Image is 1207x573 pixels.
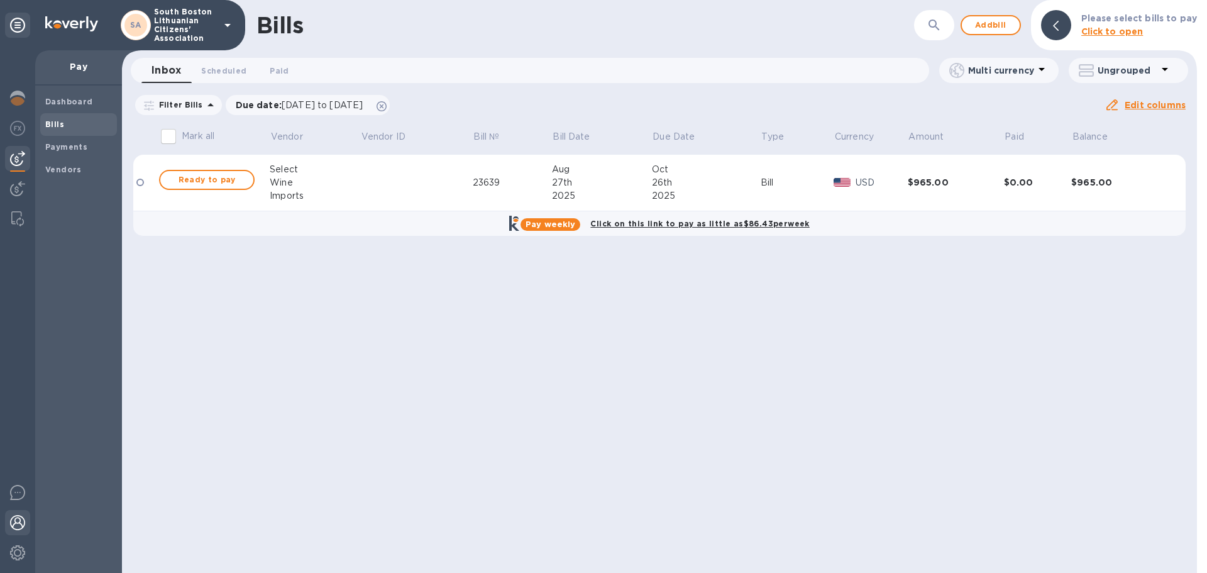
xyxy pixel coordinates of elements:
[1072,130,1124,143] span: Balance
[526,220,575,229] b: Pay weekly
[5,13,30,38] div: Unpin categories
[10,121,25,136] img: Foreign exchange
[1071,176,1167,189] div: $965.00
[1081,13,1197,23] b: Please select bills to pay
[473,130,515,143] span: Bill №
[473,130,499,143] p: Bill №
[182,130,214,143] p: Mark all
[45,142,87,152] b: Payments
[154,99,203,110] p: Filter Bills
[170,172,243,187] span: Ready to pay
[908,176,1004,189] div: $965.00
[552,176,652,189] div: 27th
[256,12,303,38] h1: Bills
[282,100,363,110] span: [DATE] to [DATE]
[226,95,390,115] div: Due date:[DATE] to [DATE]
[653,130,711,143] span: Due Date
[552,189,652,203] div: 2025
[361,130,405,143] p: Vendor ID
[834,178,851,187] img: USD
[159,170,255,190] button: Ready to pay
[152,62,181,79] span: Inbox
[908,130,960,143] span: Amount
[1125,100,1186,110] u: Edit columns
[652,189,761,203] div: 2025
[972,18,1010,33] span: Add bill
[652,163,761,176] div: Oct
[856,176,908,189] p: USD
[361,130,422,143] span: Vendor ID
[652,176,761,189] div: 26th
[761,130,800,143] span: Type
[552,163,652,176] div: Aug
[45,97,93,106] b: Dashboard
[1005,130,1040,143] span: Paid
[553,130,590,143] p: Bill Date
[236,99,370,111] p: Due date :
[761,176,834,189] div: Bill
[835,130,874,143] p: Currency
[1081,26,1144,36] b: Click to open
[130,20,141,30] b: SA
[1072,130,1108,143] p: Balance
[271,130,303,143] p: Vendor
[761,130,784,143] p: Type
[908,130,944,143] p: Amount
[1098,64,1157,77] p: Ungrouped
[653,130,695,143] p: Due Date
[968,64,1034,77] p: Multi currency
[154,8,217,43] p: South Boston Lithuanian Citizens' Association
[270,163,360,176] div: Select
[961,15,1021,35] button: Addbill
[45,120,64,129] b: Bills
[270,189,360,203] div: Imports
[1004,176,1072,189] div: $0.00
[45,165,82,174] b: Vendors
[1005,130,1024,143] p: Paid
[553,130,606,143] span: Bill Date
[270,64,289,77] span: Paid
[271,130,319,143] span: Vendor
[45,60,112,73] p: Pay
[590,219,809,228] b: Click on this link to pay as little as $86.43 per week
[473,176,552,189] div: 23639
[201,64,246,77] span: Scheduled
[45,16,98,31] img: Logo
[270,176,360,189] div: Wine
